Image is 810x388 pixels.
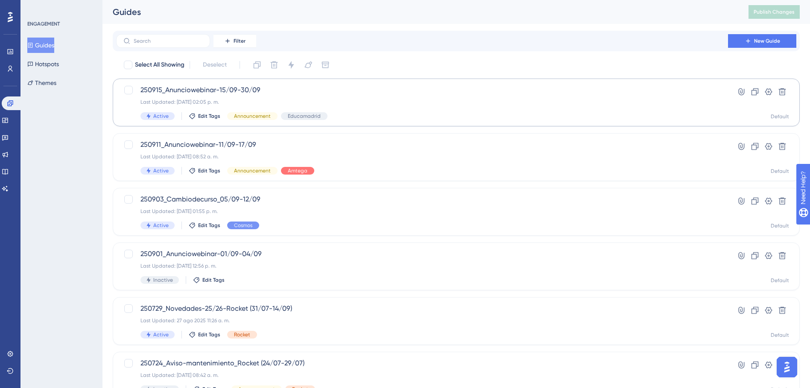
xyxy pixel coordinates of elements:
span: 250901_Anunciowebinar-01/09-04/09 [140,249,704,259]
span: New Guide [754,38,780,44]
div: Last Updated: [DATE] 12:56 p. m. [140,263,704,269]
span: Filter [234,38,246,44]
div: Default [771,222,789,229]
button: Edit Tags [189,222,220,229]
button: Themes [27,75,56,90]
button: Edit Tags [193,277,225,283]
div: Default [771,113,789,120]
div: Last Updated: [DATE] 08:52 a. m. [140,153,704,160]
span: Rocket [234,331,250,338]
div: ENGAGEMENT [27,20,60,27]
span: Educamadrid [288,113,321,120]
input: Search [134,38,203,44]
div: Default [771,332,789,338]
span: 250911_Anunciowebinar-11/09-17/09 [140,140,704,150]
span: 250729_Novedades-25/26-Rocket (31/07-14/09) [140,303,704,314]
span: Active [153,113,169,120]
span: Edit Tags [202,277,225,283]
button: Hotspots [27,56,59,72]
span: Need Help? [20,2,53,12]
span: Edit Tags [198,222,220,229]
span: Active [153,222,169,229]
button: Edit Tags [189,113,220,120]
span: 250915_Anunciowebinar-15/09-30/09 [140,85,704,95]
div: Guides [113,6,727,18]
button: Filter [213,34,256,48]
div: Default [771,277,789,284]
span: Announcement [234,113,271,120]
button: Edit Tags [189,167,220,174]
span: Amtega [288,167,307,174]
button: Edit Tags [189,331,220,338]
span: 250903_Cambiodecurso_05/09-12/09 [140,194,704,204]
button: New Guide [728,34,796,48]
span: Cosmos [234,222,252,229]
span: Publish Changes [754,9,795,15]
span: 250724_Aviso-mantenimiento_Rocket (24/07-29/07) [140,358,704,368]
div: Last Updated: [DATE] 02:05 p. m. [140,99,704,105]
iframe: UserGuiding AI Assistant Launcher [774,354,800,380]
span: Deselect [203,60,227,70]
span: Edit Tags [198,113,220,120]
span: Edit Tags [198,331,220,338]
div: Last Updated: [DATE] 01:55 p. m. [140,208,704,215]
span: Active [153,167,169,174]
button: Guides [27,38,54,53]
button: Publish Changes [749,5,800,19]
span: Inactive [153,277,173,283]
span: Announcement [234,167,271,174]
span: Select All Showing [135,60,184,70]
div: Last Updated: [DATE] 08:42 a. m. [140,372,704,379]
span: Active [153,331,169,338]
span: Edit Tags [198,167,220,174]
button: Deselect [195,57,234,73]
div: Default [771,168,789,175]
div: Last Updated: 27 ago 2025 11:26 a. m. [140,317,704,324]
